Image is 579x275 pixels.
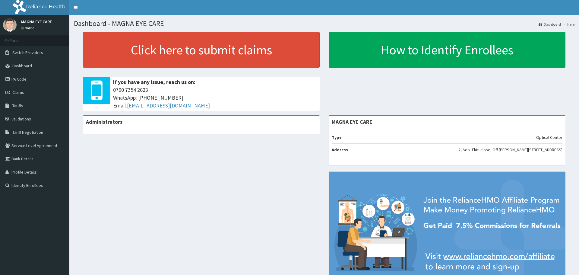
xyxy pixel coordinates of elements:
[332,147,348,152] b: Address
[332,118,372,125] strong: MAGNA EYE CARE
[113,78,195,85] b: If you have any issue, reach us on:
[12,63,32,69] span: Dashboard
[74,20,574,27] h1: Dashboard - MAGNA EYE CARE
[536,134,562,140] p: Optical Center
[12,50,43,55] span: Switch Providers
[3,18,17,32] img: User Image
[329,32,565,68] a: How to Identify Enrollees
[539,22,561,27] a: Dashboard
[83,32,320,68] a: Click here to submit claims
[332,135,342,140] b: Type
[12,103,23,108] span: Tariffs
[12,90,24,95] span: Claims
[458,147,562,153] p: 2, Ado -Ekiti close, Off [PERSON_NAME][STREET_ADDRESS]
[21,26,36,30] a: Online
[127,102,210,109] a: [EMAIL_ADDRESS][DOMAIN_NAME]
[21,20,52,24] p: MAGNA EYE CARE
[562,22,574,27] li: Here
[12,130,43,135] span: Tariff Negotiation
[113,86,317,109] span: 0700 7354 2623 WhatsApp: [PHONE_NUMBER] Email:
[86,118,122,125] b: Administrators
